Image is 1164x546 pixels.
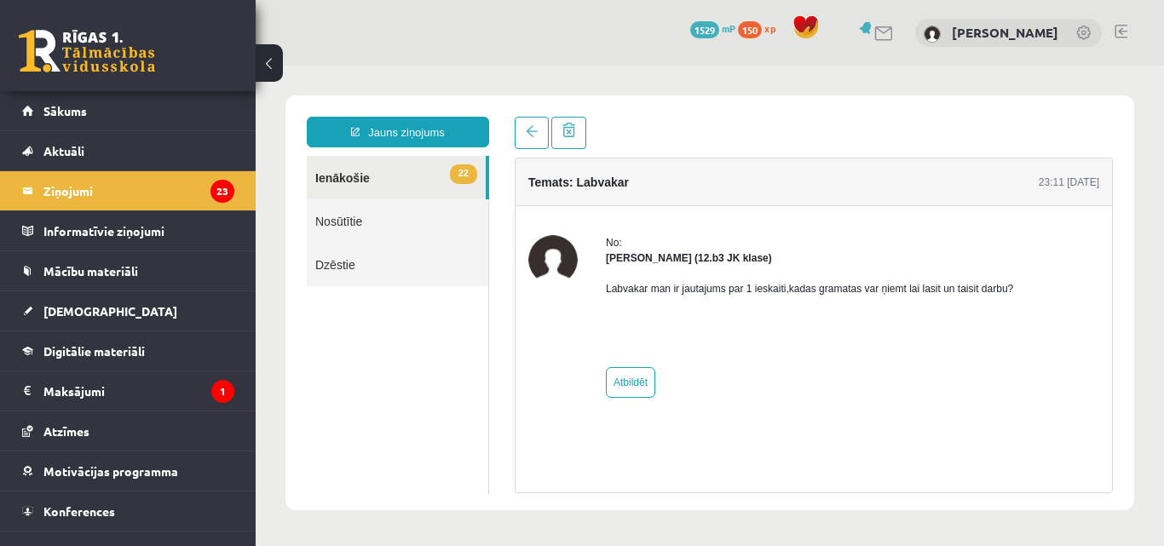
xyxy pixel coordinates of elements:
a: Informatīvie ziņojumi [22,211,234,250]
div: 23:11 [DATE] [783,109,844,124]
a: Jauns ziņojums [51,51,233,82]
span: xp [764,21,775,35]
legend: Informatīvie ziņojumi [43,211,234,250]
a: 22Ienākošie [51,90,230,134]
a: Dzēstie [51,177,233,221]
a: Rīgas 1. Tālmācības vidusskola [19,30,155,72]
span: 22 [194,99,222,118]
span: Sākums [43,103,87,118]
span: [DEMOGRAPHIC_DATA] [43,303,177,319]
span: Konferences [43,503,115,519]
a: Sākums [22,91,234,130]
img: Zlata Stankeviča [273,170,322,219]
span: mP [722,21,735,35]
i: 1 [211,380,234,403]
img: Roberta Visocka [924,26,941,43]
a: Digitālie materiāli [22,331,234,371]
span: 150 [738,21,762,38]
a: [DEMOGRAPHIC_DATA] [22,291,234,330]
a: [PERSON_NAME] [952,24,1058,41]
span: 1529 [690,21,719,38]
a: Konferences [22,491,234,531]
a: Atbildēt [350,302,400,332]
a: Atzīmes [22,411,234,451]
span: Aktuāli [43,143,84,158]
div: No: [350,170,758,185]
a: Ziņojumi23 [22,171,234,210]
a: Maksājumi1 [22,371,234,411]
h4: Temats: Labvakar [273,110,373,124]
span: Digitālie materiāli [43,343,145,359]
legend: Maksājumi [43,371,234,411]
a: Nosūtītie [51,134,233,177]
a: Aktuāli [22,131,234,170]
a: Motivācijas programma [22,451,234,491]
a: Mācību materiāli [22,251,234,290]
legend: Ziņojumi [43,171,234,210]
strong: [PERSON_NAME] (12.b3 JK klase) [350,187,516,198]
p: Labvakar man ir jautajums par 1 ieskaiti,kadas gramatas var ņiemt lai lasit un taisit darbu? [350,216,758,231]
a: 1529 mP [690,21,735,35]
span: Motivācijas programma [43,463,178,479]
span: Atzīmes [43,423,89,439]
i: 23 [210,180,234,203]
span: Mācību materiāli [43,263,138,279]
a: 150 xp [738,21,784,35]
